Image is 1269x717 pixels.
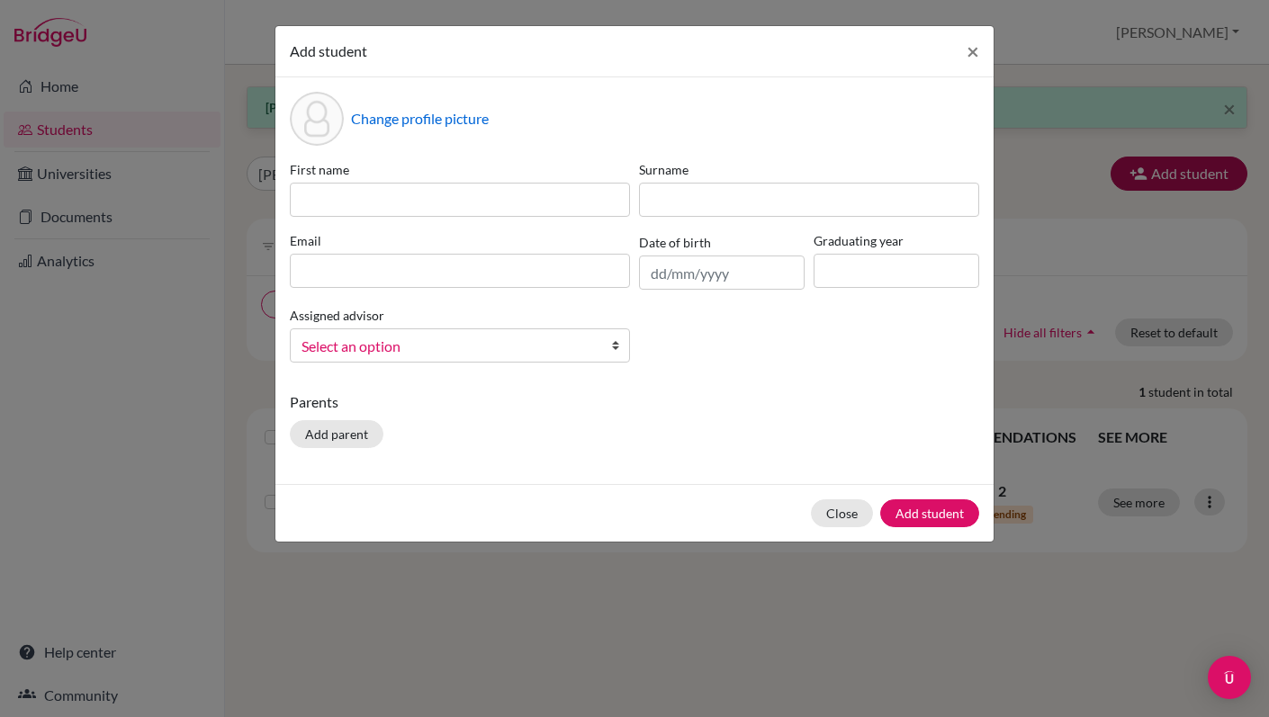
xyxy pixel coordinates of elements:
span: Add student [290,42,367,59]
label: Graduating year [814,231,979,250]
button: Add student [880,499,979,527]
p: Parents [290,391,979,413]
button: Add parent [290,420,383,448]
button: Close [952,26,994,76]
input: dd/mm/yyyy [639,255,805,290]
label: Email [290,231,630,250]
label: Date of birth [639,233,711,252]
span: Select an option [301,335,595,358]
label: Assigned advisor [290,306,384,325]
button: Close [811,499,873,527]
div: Open Intercom Messenger [1208,656,1251,699]
label: Surname [639,160,979,179]
div: Profile picture [290,92,344,146]
span: × [967,38,979,64]
label: First name [290,160,630,179]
